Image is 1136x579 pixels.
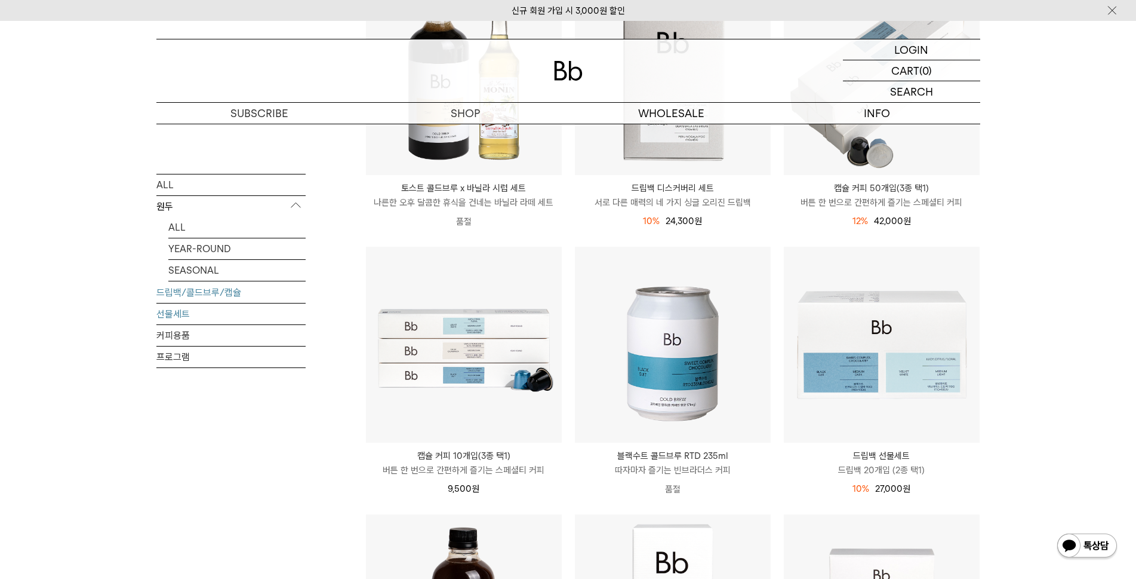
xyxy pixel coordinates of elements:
[472,483,479,494] span: 원
[575,477,771,501] p: 품절
[774,103,980,124] p: INFO
[362,103,568,124] a: SHOP
[366,181,562,195] p: 토스트 콜드브루 x 바닐라 시럽 세트
[168,259,306,280] a: SEASONAL
[575,181,771,210] a: 드립백 디스커버리 세트 서로 다른 매력의 네 가지 싱글 오리진 드립백
[694,216,702,226] span: 원
[874,216,911,226] span: 42,000
[843,60,980,81] a: CART (0)
[784,195,980,210] p: 버튼 한 번으로 간편하게 즐기는 스페셜티 커피
[575,463,771,477] p: 따자마자 즐기는 빈브라더스 커피
[168,238,306,259] a: YEAR-ROUND
[156,303,306,324] a: 선물세트
[903,216,911,226] span: 원
[784,449,980,463] p: 드립백 선물세트
[156,174,306,195] a: ALL
[575,449,771,463] p: 블랙수트 콜드브루 RTD 235ml
[1056,532,1118,561] img: 카카오톡 채널 1:1 채팅 버튼
[784,247,980,443] img: 드립백 선물세트
[894,39,928,60] p: LOGIN
[156,281,306,302] a: 드립백/콜드브루/캡슐
[156,324,306,345] a: 커피용품
[168,216,306,237] a: ALL
[366,195,562,210] p: 나른한 오후 달콤한 휴식을 건네는 바닐라 라떼 세트
[575,195,771,210] p: 서로 다른 매력의 네 가지 싱글 오리진 드립백
[156,103,362,124] a: SUBSCRIBE
[554,61,583,81] img: 로고
[568,103,774,124] p: WHOLESALE
[890,81,933,102] p: SEARCH
[366,449,562,463] p: 캡슐 커피 10개입(3종 택1)
[366,449,562,477] a: 캡슐 커피 10개입(3종 택1) 버튼 한 번으로 간편하게 즐기는 스페셜티 커피
[575,247,771,443] img: 블랙수트 콜드브루 RTD 235ml
[512,5,625,16] a: 신규 회원 가입 시 3,000원 할인
[666,216,702,226] span: 24,300
[843,39,980,60] a: LOGIN
[784,181,980,195] p: 캡슐 커피 50개입(3종 택1)
[784,449,980,477] a: 드립백 선물세트 드립백 20개입 (2종 택1)
[448,483,479,494] span: 9,500
[366,210,562,234] p: 품절
[852,214,868,228] div: 12%
[643,214,660,228] div: 10%
[156,195,306,217] p: 원두
[784,463,980,477] p: 드립백 20개입 (2종 택1)
[575,181,771,195] p: 드립백 디스커버리 세트
[575,449,771,477] a: 블랙수트 콜드브루 RTD 235ml 따자마자 즐기는 빈브라더스 커피
[919,60,932,81] p: (0)
[852,482,869,496] div: 10%
[366,247,562,443] img: 캡슐 커피 10개입(3종 택1)
[875,483,910,494] span: 27,000
[156,346,306,367] a: 프로그램
[903,483,910,494] span: 원
[891,60,919,81] p: CART
[366,463,562,477] p: 버튼 한 번으로 간편하게 즐기는 스페셜티 커피
[366,181,562,210] a: 토스트 콜드브루 x 바닐라 시럽 세트 나른한 오후 달콤한 휴식을 건네는 바닐라 라떼 세트
[784,181,980,210] a: 캡슐 커피 50개입(3종 택1) 버튼 한 번으로 간편하게 즐기는 스페셜티 커피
